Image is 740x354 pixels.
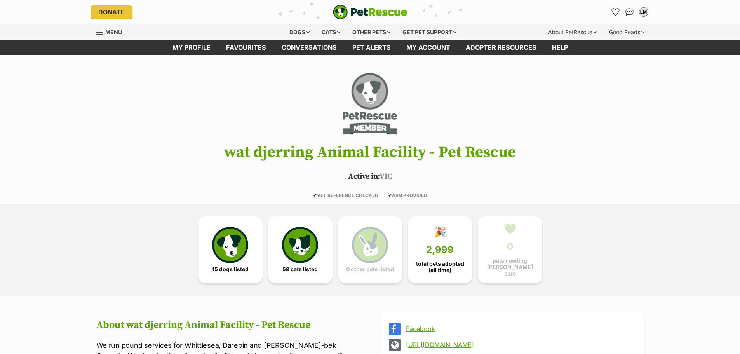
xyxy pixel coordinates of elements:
[434,226,446,238] div: 🎉
[198,216,263,283] a: 15 dogs listed
[91,5,132,19] a: Donate
[348,172,380,181] span: Active in:
[333,5,407,19] a: PetRescue
[388,192,427,198] span: ABN PROVIDED
[504,223,516,235] div: 💚
[85,144,656,161] h1: wat djerring Animal Facility - Pet Rescue
[406,325,633,332] a: Facebook
[458,40,544,55] a: Adopter resources
[609,6,650,18] ul: Account quick links
[284,24,315,40] div: Dogs
[544,40,576,55] a: Help
[399,40,458,55] a: My account
[609,6,622,18] a: Favourites
[406,341,633,348] a: [URL][DOMAIN_NAME]
[212,227,248,263] img: petrescue-icon-eee76f85a60ef55c4a1927667547b313a7c0e82042636edf73dce9c88f694885.svg
[352,227,388,263] img: bunny-icon-b786713a4a21a2fe6d13e954f4cb29d131f1b31f8a74b52ca2c6d2999bc34bbe.svg
[388,192,392,198] icon: ✔
[637,6,650,18] button: My account
[274,40,345,55] a: conversations
[316,24,346,40] div: Cats
[313,192,378,198] span: VET REFERENCE CHECKED
[338,216,402,283] a: 0 other pets listed
[478,216,542,283] a: 💚 0 pets needing [PERSON_NAME] care
[623,6,636,18] a: Conversations
[347,24,396,40] div: Other pets
[625,8,634,16] img: chat-41dd97257d64d25036548639549fe6c8038ab92f7586957e7f3b1b290dea8141.svg
[268,216,333,283] a: 59 cats listed
[414,261,466,273] span: total pets adopted (all time)
[85,171,656,183] p: VIC
[282,227,318,263] img: cat-icon-068c71abf8fe30c970a85cd354bc8e23425d12f6e8612795f06af48be43a487a.svg
[105,29,122,35] span: Menu
[346,266,394,272] span: 0 other pets listed
[282,266,318,272] span: 59 cats listed
[397,24,462,40] div: Get pet support
[408,216,472,283] a: 🎉 2,999 total pets adopted (all time)
[604,24,650,40] div: Good Reads
[507,241,513,252] span: 0
[640,8,648,16] div: LM
[96,319,359,331] h2: About wat djerring Animal Facility - Pet Rescue
[333,5,407,19] img: logo-e224e6f780fb5917bec1dbf3a21bbac754714ae5b6737aabdf751b685950b380.svg
[345,40,399,55] a: Pet alerts
[165,40,218,55] a: My profile
[96,24,127,38] a: Menu
[212,266,249,272] span: 15 dogs listed
[218,40,274,55] a: Favourites
[313,192,317,198] icon: ✔
[426,244,454,255] span: 2,999
[543,24,602,40] div: About PetRescue
[484,258,536,276] span: pets needing [PERSON_NAME] care
[341,71,399,137] img: wat djerring Animal Facility - Pet Rescue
